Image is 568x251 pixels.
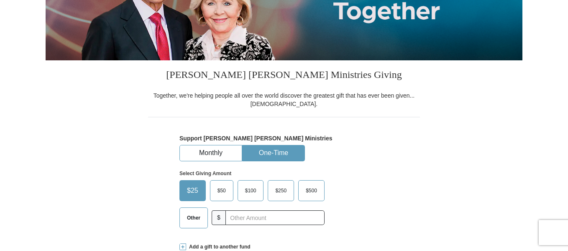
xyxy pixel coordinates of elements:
[179,135,389,142] h5: Support [PERSON_NAME] [PERSON_NAME] Ministries
[179,171,231,176] strong: Select Giving Amount
[186,243,251,251] span: Add a gift to another fund
[180,145,242,161] button: Monthly
[213,184,230,197] span: $50
[225,210,325,225] input: Other Amount
[148,91,420,108] div: Together, we're helping people all over the world discover the greatest gift that has ever been g...
[148,60,420,91] h3: [PERSON_NAME] [PERSON_NAME] Ministries Giving
[302,184,321,197] span: $500
[212,210,226,225] span: $
[271,184,291,197] span: $250
[183,212,205,224] span: Other
[241,184,261,197] span: $100
[243,145,304,161] button: One-Time
[183,184,202,197] span: $25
